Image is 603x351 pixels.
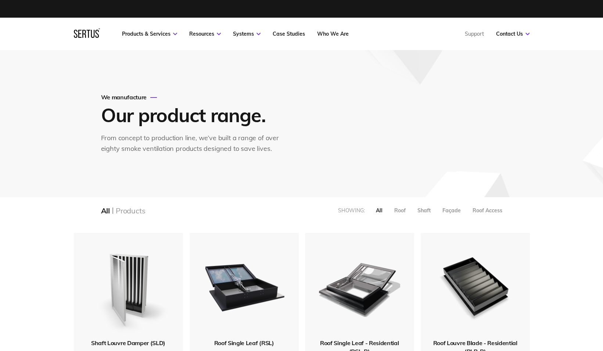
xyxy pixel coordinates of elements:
div: From concept to production line, we’ve built a range of over eighty smoke ventilation products de... [101,133,287,154]
a: Contact Us [496,31,530,37]
div: Roof [394,207,406,214]
a: Case Studies [273,31,305,37]
div: Façade [442,207,461,214]
div: Products [116,206,145,215]
a: Systems [233,31,261,37]
div: Roof Access [473,207,502,214]
h1: Our product range. [101,103,285,127]
a: Resources [189,31,221,37]
a: Products & Services [122,31,177,37]
a: Who We Are [317,31,349,37]
div: All [101,206,110,215]
div: Shaft [417,207,431,214]
span: Roof Single Leaf (RSL) [214,339,274,347]
div: All [376,207,383,214]
a: Support [465,31,484,37]
div: We manufacture [101,93,287,101]
span: Shaft Louvre Damper (SLD) [91,339,165,347]
div: Showing: [338,207,365,214]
